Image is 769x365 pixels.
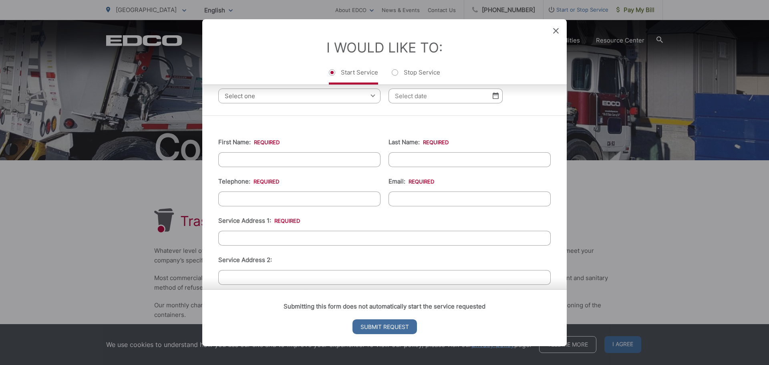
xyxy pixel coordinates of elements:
[329,68,378,84] label: Start Service
[493,92,499,99] img: Select date
[218,138,280,145] label: First Name:
[389,138,449,145] label: Last Name:
[218,177,279,185] label: Telephone:
[326,39,443,55] label: I Would Like To:
[284,302,485,310] strong: Submitting this form does not automatically start the service requested
[389,88,503,103] input: Select date
[218,217,300,224] label: Service Address 1:
[392,68,440,84] label: Stop Service
[352,319,417,334] input: Submit Request
[218,88,380,103] span: Select one
[218,256,272,263] label: Service Address 2:
[389,177,434,185] label: Email:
